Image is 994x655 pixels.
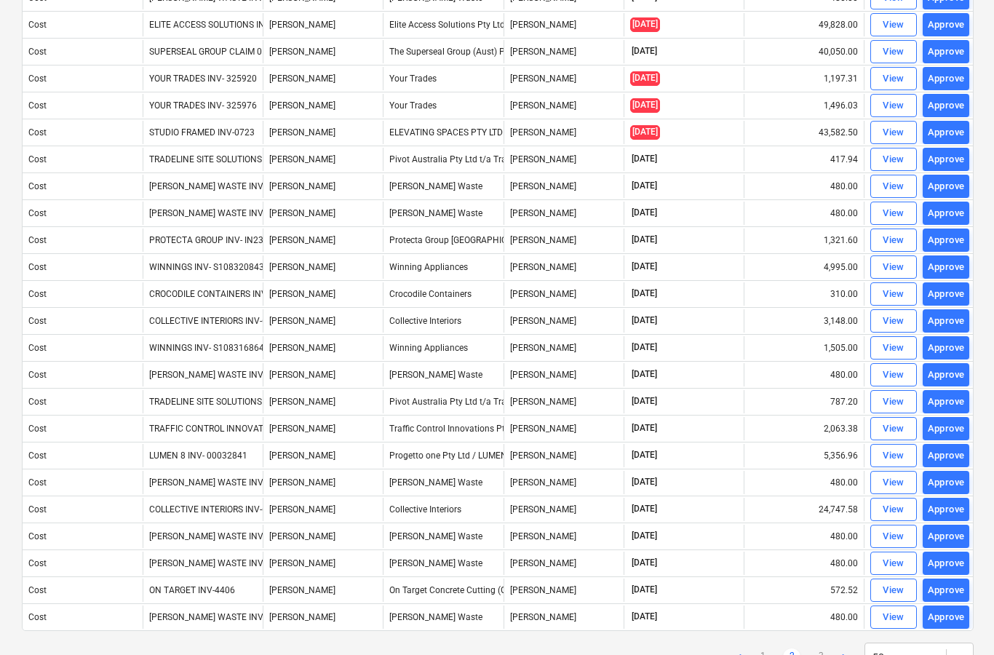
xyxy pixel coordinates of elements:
[744,498,864,521] div: 24,747.58
[928,124,965,141] div: Approve
[923,148,969,171] button: Approve
[928,44,965,60] div: Approve
[928,98,965,114] div: Approve
[149,262,264,272] div: WINNINGS INV- S108320843
[383,229,503,252] div: Protecta Group [GEOGRAPHIC_DATA]
[28,531,47,541] div: Cost
[383,202,503,225] div: [PERSON_NAME] Waste
[870,336,917,360] button: View
[504,148,624,171] div: [PERSON_NAME]
[870,444,917,467] button: View
[630,557,659,569] span: [DATE]
[744,282,864,306] div: 310.00
[28,558,47,568] div: Cost
[149,477,293,488] div: [PERSON_NAME] WASTE INV- 18884
[928,178,965,195] div: Approve
[630,125,660,139] span: [DATE]
[504,525,624,548] div: [PERSON_NAME]
[923,390,969,413] button: Approve
[149,370,293,380] div: [PERSON_NAME] WASTE INV- 18959
[269,262,335,272] span: Della Rosa
[883,178,904,195] div: View
[630,153,659,165] span: [DATE]
[883,475,904,491] div: View
[269,477,335,488] span: Della Rosa
[923,363,969,386] button: Approve
[870,175,917,198] button: View
[28,74,47,84] div: Cost
[883,394,904,410] div: View
[149,289,297,299] div: CROCODILE CONTAINERS INV- 16812
[744,13,864,36] div: 49,828.00
[883,232,904,249] div: View
[870,606,917,629] button: View
[883,528,904,545] div: View
[870,579,917,602] button: View
[269,370,335,380] span: Della Rosa
[630,395,659,408] span: [DATE]
[883,367,904,384] div: View
[630,234,659,246] span: [DATE]
[883,421,904,437] div: View
[149,585,235,595] div: ON TARGET INV-4406
[744,255,864,279] div: 4,995.00
[28,154,47,164] div: Cost
[504,255,624,279] div: [PERSON_NAME]
[630,449,659,461] span: [DATE]
[383,94,503,117] div: Your Trades
[870,67,917,90] button: View
[504,417,624,440] div: [PERSON_NAME]
[923,40,969,63] button: Approve
[630,17,660,31] span: [DATE]
[870,390,917,413] button: View
[28,181,47,191] div: Cost
[383,363,503,386] div: [PERSON_NAME] Waste
[28,100,47,111] div: Cost
[928,205,965,222] div: Approve
[149,74,257,84] div: YOUR TRADES INV- 325920
[870,94,917,117] button: View
[870,40,917,63] button: View
[870,552,917,575] button: View
[744,148,864,171] div: 417.94
[630,476,659,488] span: [DATE]
[744,471,864,494] div: 480.00
[923,309,969,333] button: Approve
[928,340,965,357] div: Approve
[883,124,904,141] div: View
[870,417,917,440] button: View
[883,313,904,330] div: View
[269,181,335,191] span: Della Rosa
[923,67,969,90] button: Approve
[928,528,965,545] div: Approve
[883,448,904,464] div: View
[269,20,335,30] span: Della Rosa
[923,282,969,306] button: Approve
[883,17,904,33] div: View
[149,47,329,57] div: SUPERSEAL GROUP CLAIM 05 INV- 00000639
[149,558,293,568] div: [PERSON_NAME] WASTE INV- 18828
[630,422,659,434] span: [DATE]
[149,424,345,434] div: TRAFFIC CONTROL INNOVATIONS INV- 00066417
[383,40,503,63] div: The Superseal Group (Aust) Pty Ltd
[28,262,47,272] div: Cost
[504,229,624,252] div: [PERSON_NAME]
[744,202,864,225] div: 480.00
[149,343,264,353] div: WINNINGS INV- S108316864
[383,309,503,333] div: Collective Interiors
[383,282,503,306] div: Crocodile Containers
[504,498,624,521] div: [PERSON_NAME]
[149,154,327,164] div: TRADELINE SITE SOLUTIONS INV- TSS/68743
[504,94,624,117] div: [PERSON_NAME]
[504,336,624,360] div: [PERSON_NAME]
[630,261,659,273] span: [DATE]
[744,309,864,333] div: 3,148.00
[923,498,969,521] button: Approve
[383,552,503,575] div: [PERSON_NAME] Waste
[923,579,969,602] button: Approve
[923,552,969,575] button: Approve
[269,154,335,164] span: Della Rosa
[928,17,965,33] div: Approve
[28,208,47,218] div: Cost
[28,477,47,488] div: Cost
